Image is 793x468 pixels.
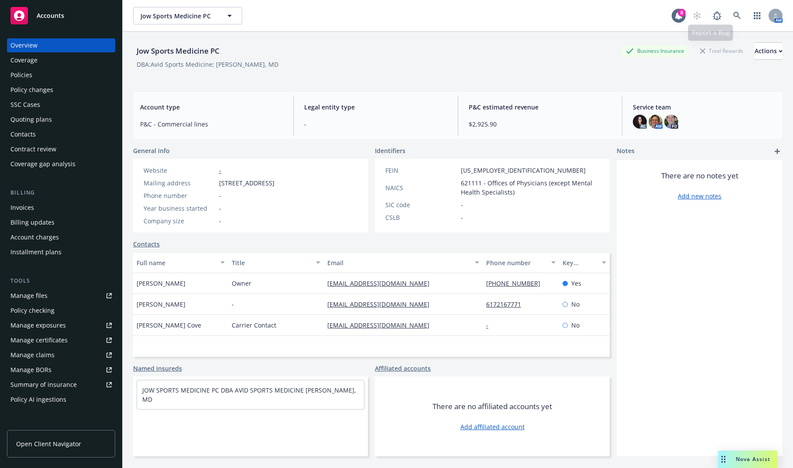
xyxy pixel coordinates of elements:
[7,393,115,407] a: Policy AI ingestions
[228,252,323,273] button: Title
[7,201,115,215] a: Invoices
[7,348,115,362] a: Manage claims
[10,378,77,392] div: Summary of insurance
[10,304,55,318] div: Policy checking
[232,258,310,267] div: Title
[571,279,581,288] span: Yes
[755,42,783,60] button: Actions
[10,201,34,215] div: Invoices
[461,178,599,197] span: 621111 - Offices of Physicians (except Mental Health Specialists)
[649,115,663,129] img: photo
[7,38,115,52] a: Overview
[10,157,76,171] div: Coverage gap analysis
[736,455,770,463] span: Nova Assist
[461,200,463,209] span: -
[7,289,115,303] a: Manage files
[327,279,436,287] a: [EMAIL_ADDRESS][DOMAIN_NAME]
[219,204,221,213] span: -
[137,279,185,288] span: [PERSON_NAME]
[219,216,221,225] span: -
[7,318,115,332] a: Manage exposures
[10,348,55,362] div: Manage claims
[10,318,66,332] div: Manage exposures
[688,7,706,24] a: Start snowing
[385,200,457,209] div: SIC code
[708,7,726,24] a: Report a Bug
[7,245,115,259] a: Installment plans
[486,258,546,267] div: Phone number
[375,364,431,373] a: Affiliated accounts
[133,45,223,57] div: Jow Sports Medicine PC
[327,321,436,329] a: [EMAIL_ADDRESS][DOMAIN_NAME]
[10,245,62,259] div: Installment plans
[232,279,251,288] span: Owner
[327,258,470,267] div: Email
[10,127,36,141] div: Contacts
[133,146,170,155] span: General info
[7,277,115,285] div: Tools
[718,451,777,468] button: Nova Assist
[559,252,610,273] button: Key contact
[486,300,528,308] a: 6172167771
[7,3,115,28] a: Accounts
[571,321,580,330] span: No
[661,171,738,181] span: There are no notes yet
[137,321,201,330] span: [PERSON_NAME] Cove
[7,363,115,377] a: Manage BORs
[7,142,115,156] a: Contract review
[10,230,59,244] div: Account charges
[469,102,611,112] span: P&C estimated revenue
[10,393,66,407] div: Policy AI ingestions
[633,115,647,129] img: photo
[7,157,115,171] a: Coverage gap analysis
[141,11,216,20] span: Jow Sports Medicine PC
[133,364,182,373] a: Named insureds
[10,142,56,156] div: Contract review
[7,378,115,392] a: Summary of insurance
[748,7,766,24] a: Switch app
[10,333,68,347] div: Manage certificates
[144,216,216,225] div: Company size
[486,279,547,287] a: [PHONE_NUMBER]
[133,252,228,273] button: Full name
[10,289,48,303] div: Manage files
[696,45,748,56] div: Total Rewards
[385,166,457,175] div: FEIN
[219,178,275,188] span: [STREET_ADDRESS]
[7,68,115,82] a: Policies
[10,38,38,52] div: Overview
[7,53,115,67] a: Coverage
[133,7,242,24] button: Jow Sports Medicine PC
[10,113,52,126] div: Quoting plans
[7,230,115,244] a: Account charges
[16,439,81,448] span: Open Client Navigator
[10,53,38,67] div: Coverage
[772,146,783,157] a: add
[7,188,115,197] div: Billing
[327,300,436,308] a: [EMAIL_ADDRESS][DOMAIN_NAME]
[219,191,221,200] span: -
[133,239,160,249] a: Contacts
[144,166,216,175] div: Website
[678,9,686,17] div: 8
[7,127,115,141] a: Contacts
[7,113,115,126] a: Quoting plans
[469,120,611,129] span: $2,925.90
[461,166,586,175] span: [US_EMPLOYER_IDENTIFICATION_NUMBER]
[621,45,689,56] div: Business Insurance
[460,422,525,431] a: Add affiliated account
[728,7,746,24] a: Search
[375,146,405,155] span: Identifiers
[10,363,51,377] div: Manage BORs
[664,115,678,129] img: photo
[678,191,721,201] a: Add new notes
[461,213,463,222] span: -
[144,204,216,213] div: Year business started
[144,178,216,188] div: Mailing address
[385,183,457,192] div: NAICS
[137,258,215,267] div: Full name
[232,300,234,309] span: -
[486,321,495,329] a: -
[324,252,483,273] button: Email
